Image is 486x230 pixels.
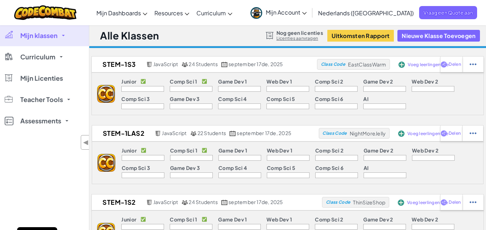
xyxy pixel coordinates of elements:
[318,9,414,17] span: Nederlands ([GEOGRAPHIC_DATA])
[92,128,153,139] h2: STEM-1las2
[202,216,207,222] p: ✅
[408,63,449,67] span: Voeg leerlingen toe
[20,32,58,39] span: Mijn klassen
[229,131,236,136] img: calendar.svg
[218,216,247,222] p: Game Dev 1
[449,62,461,66] span: Delen
[363,79,393,84] p: Game Dev 2
[20,75,63,81] span: Mijn Licenties
[237,130,291,136] span: september 17de, 2025
[398,61,405,68] img: IconAddStudents.svg
[14,5,76,20] a: CodeCombat logo
[197,130,226,136] span: 22 Students
[121,96,150,102] p: Comp Sci 3
[170,216,197,222] p: Comp Sci 1
[470,130,476,137] img: IconStudentEllipsis.svg
[146,200,153,205] img: javascript.png
[155,131,161,136] img: javascript.png
[267,148,292,153] p: Web Dev 1
[266,79,292,84] p: Web Dev 1
[321,62,345,66] span: Class Code
[266,96,295,102] p: Comp Sci 5
[350,130,386,137] span: NightMoreJelly
[276,30,323,36] span: Nog geen licenties
[92,197,322,208] a: STEM-1S2 JavaScript 24 Students september 17de, 2025
[327,30,394,42] button: Uitkomsten Rapport
[276,36,323,41] a: Licenties aanvragen
[153,61,178,67] span: JavaScript
[398,199,404,206] img: IconAddStudents.svg
[419,6,477,19] a: Vraag een Quote aan
[348,61,386,68] span: EastClassWarm
[100,29,159,42] h1: Alle Klassen
[326,200,350,204] span: Class Code
[218,96,247,102] p: Comp Sci 4
[170,165,200,171] p: Game Dev 3
[398,130,405,137] img: IconAddStudents.svg
[92,59,144,70] h2: STEM-1S3
[20,96,63,103] span: Teacher Tools
[170,96,200,102] p: Game Dev 3
[440,130,447,137] img: IconShare_Purple.svg
[449,200,461,204] span: Delen
[315,148,343,153] p: Comp Sci 2
[363,216,393,222] p: Game Dev 2
[83,137,89,148] span: ◀
[141,148,146,153] p: ✅
[315,216,343,222] p: Comp Sci 2
[228,61,283,67] span: september 17de, 2025
[407,132,448,136] span: Voeg leerlingen toe
[122,148,137,153] p: Junior
[97,154,115,172] img: logo
[121,79,136,84] p: Junior
[218,165,247,171] p: Comp Sci 4
[141,216,146,222] p: ✅
[322,131,347,135] span: Class Code
[397,30,480,42] button: Nieuwe Klasse Toevoegen
[92,197,144,208] h2: STEM-1S2
[189,199,218,205] span: 24 Students
[470,61,476,68] img: IconStudentEllipsis.svg
[151,3,193,22] a: Resources
[170,148,197,153] p: Comp Sci 1
[440,61,447,68] img: IconShare_Purple.svg
[470,199,476,205] img: IconStudentEllipsis.svg
[93,3,151,22] a: Mijn Dashboards
[449,131,461,135] span: Delen
[364,165,369,171] p: AI
[20,118,61,124] span: Assessments
[92,128,319,139] a: STEM-1las2 JavaScript 22 Students september 17de, 2025
[97,85,115,103] img: logo
[266,9,307,16] span: Mijn Account
[221,200,228,205] img: calendar.svg
[440,199,447,205] img: IconShare_Purple.svg
[412,79,438,84] p: Web Dev 2
[202,148,207,153] p: ✅
[407,200,448,205] span: Voeg leerlingen toe
[218,79,247,84] p: Game Dev 1
[92,59,317,70] a: STEM-1S3 JavaScript 24 Students september 17de, 2025
[146,62,153,67] img: javascript.png
[122,165,150,171] p: Comp Sci 3
[353,199,385,205] span: ThinSizeShop
[162,130,186,136] span: JavaScript
[141,79,146,84] p: ✅
[202,79,207,84] p: ✅
[196,9,226,17] span: Curriculum
[315,3,417,22] a: Nederlands ([GEOGRAPHIC_DATA])
[250,7,262,19] img: avatar
[154,9,183,17] span: Resources
[315,79,343,84] p: Comp Sci 2
[96,9,141,17] span: Mijn Dashboards
[181,62,188,67] img: MultipleUsers.png
[218,148,247,153] p: Game Dev 1
[267,165,295,171] p: Comp Sci 5
[121,216,136,222] p: Junior
[189,61,218,67] span: 24 Students
[315,165,343,171] p: Comp Sci 6
[221,62,228,67] img: calendar.svg
[228,199,283,205] span: september 17de, 2025
[247,1,310,24] a: Mijn Account
[20,54,56,60] span: Curriculum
